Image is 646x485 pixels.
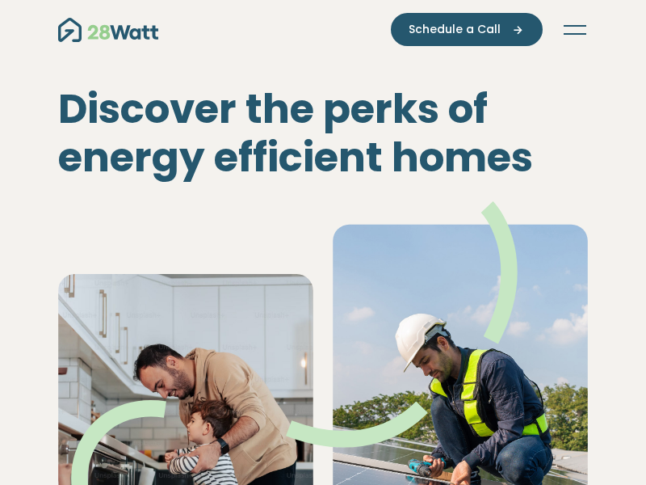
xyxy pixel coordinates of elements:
button: Toggle navigation [562,22,588,38]
span: Schedule a Call [409,21,501,38]
img: 28Watt [58,18,158,42]
nav: Main navigation [58,13,588,46]
h1: Discover the perks of energy efficient homes [58,85,588,182]
button: Schedule a Call [391,13,543,46]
